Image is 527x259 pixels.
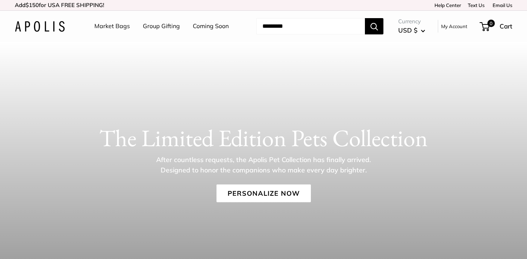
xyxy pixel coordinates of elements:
[432,2,461,8] a: Help Center
[15,21,65,32] img: Apolis
[143,21,180,32] a: Group Gifting
[398,16,425,27] span: Currency
[398,26,417,34] span: USD $
[193,21,229,32] a: Coming Soon
[94,21,130,32] a: Market Bags
[487,20,495,27] span: 0
[143,155,384,175] p: After countless requests, the Apolis Pet Collection has finally arrived. Designed to honor the co...
[15,124,512,152] h1: The Limited Edition Pets Collection
[398,24,425,36] button: USD $
[365,18,383,34] button: Search
[216,185,311,202] a: Personalize Now
[480,20,512,32] a: 0 Cart
[256,18,365,34] input: Search...
[26,1,39,9] span: $150
[441,22,467,31] a: My Account
[468,2,484,8] a: Text Us
[500,22,512,30] span: Cart
[490,2,512,8] a: Email Us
